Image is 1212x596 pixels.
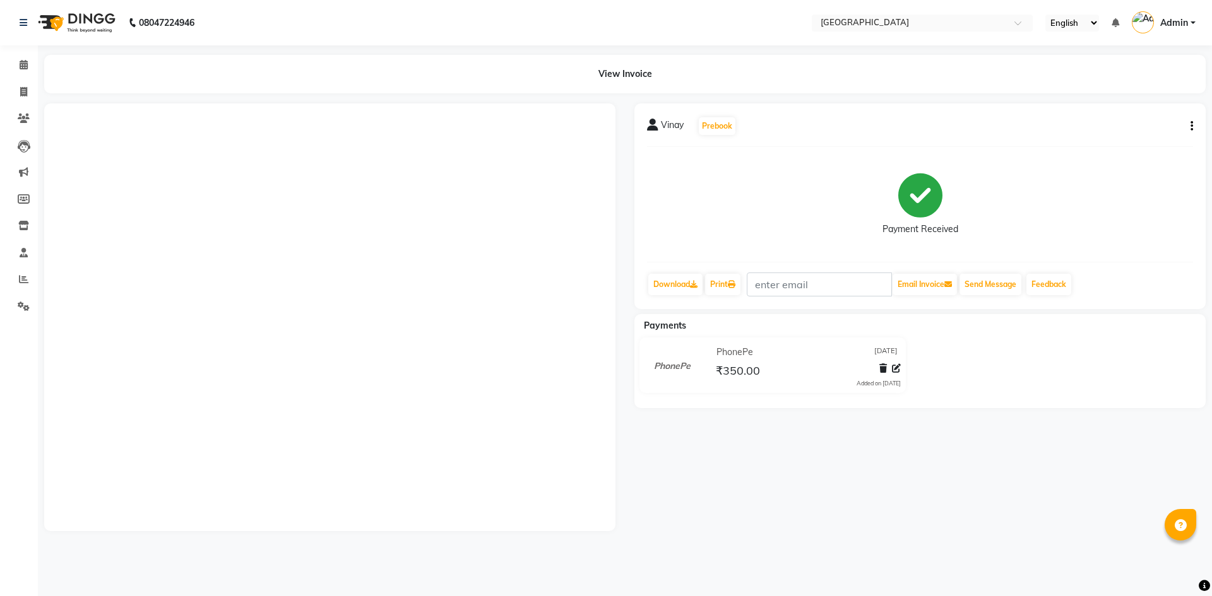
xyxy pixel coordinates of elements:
[874,346,898,359] span: [DATE]
[882,223,958,236] div: Payment Received
[648,274,703,295] a: Download
[44,55,1206,93] div: View Invoice
[644,320,686,331] span: Payments
[1159,546,1199,583] iframe: chat widget
[32,5,119,40] img: logo
[1132,11,1154,33] img: Admin
[716,363,760,381] span: ₹350.00
[1026,274,1071,295] a: Feedback
[661,119,684,136] span: Vinay
[716,346,753,359] span: PhonePe
[893,274,957,295] button: Email Invoice
[139,5,194,40] b: 08047224946
[1160,16,1188,30] span: Admin
[705,274,740,295] a: Print
[857,379,901,388] div: Added on [DATE]
[959,274,1021,295] button: Send Message
[699,117,735,135] button: Prebook
[747,272,892,296] input: enter email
